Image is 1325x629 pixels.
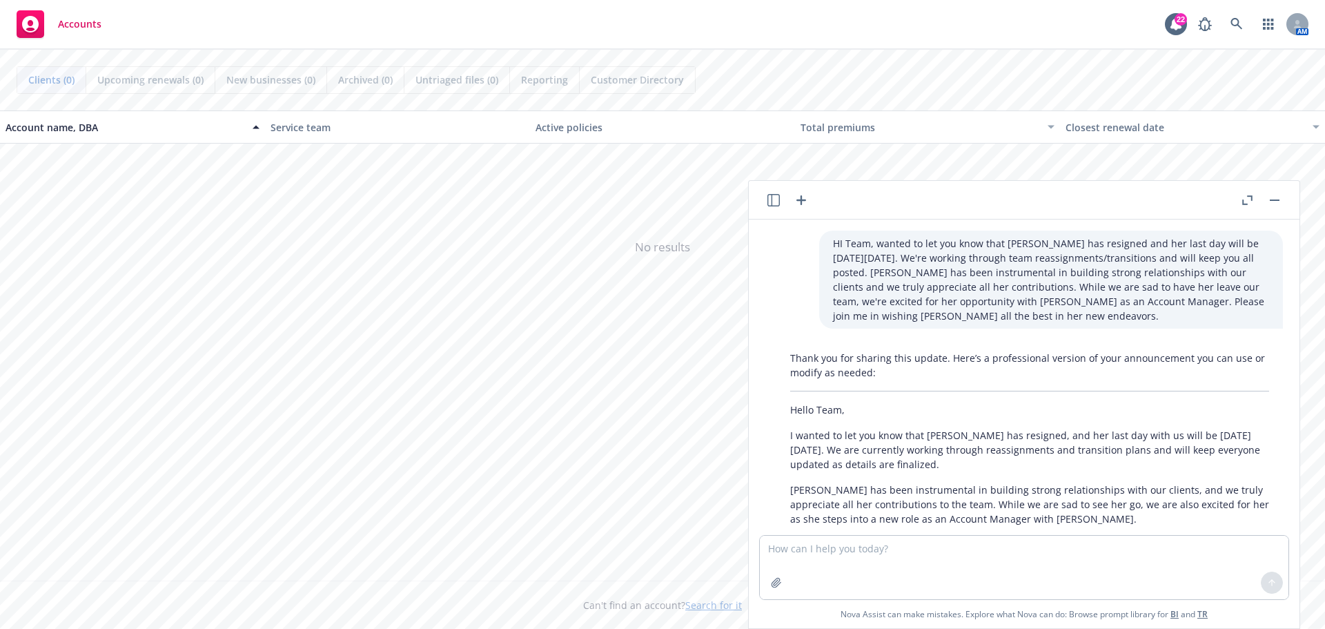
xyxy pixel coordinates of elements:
[265,110,530,144] button: Service team
[790,403,1269,417] p: Hello Team,
[1066,120,1304,135] div: Closest renewal date
[801,120,1039,135] div: Total premiums
[11,5,107,43] a: Accounts
[1170,608,1179,620] a: BI
[338,72,393,87] span: Archived (0)
[28,72,75,87] span: Clients (0)
[226,72,315,87] span: New businesses (0)
[790,351,1269,380] p: Thank you for sharing this update. Here’s a professional version of your announcement you can use...
[583,598,742,612] span: Can't find an account?
[415,72,498,87] span: Untriaged files (0)
[97,72,204,87] span: Upcoming renewals (0)
[1197,608,1208,620] a: TR
[1175,13,1187,26] div: 22
[790,428,1269,472] p: I wanted to let you know that [PERSON_NAME] has resigned, and her last day with us will be [DATE]...
[536,120,789,135] div: Active policies
[591,72,684,87] span: Customer Directory
[795,110,1060,144] button: Total premiums
[521,72,568,87] span: Reporting
[685,599,742,612] a: Search for it
[530,110,795,144] button: Active policies
[1223,10,1250,38] a: Search
[1191,10,1219,38] a: Report a Bug
[841,600,1208,628] span: Nova Assist can make mistakes. Explore what Nova can do: Browse prompt library for and
[790,483,1269,526] p: [PERSON_NAME] has been instrumental in building strong relationships with our clients, and we tru...
[6,120,244,135] div: Account name, DBA
[833,236,1269,323] p: HI Team, wanted to let you know that [PERSON_NAME] has resigned and her last day will be [DATE][D...
[1255,10,1282,38] a: Switch app
[271,120,524,135] div: Service team
[58,19,101,30] span: Accounts
[1060,110,1325,144] button: Closest renewal date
